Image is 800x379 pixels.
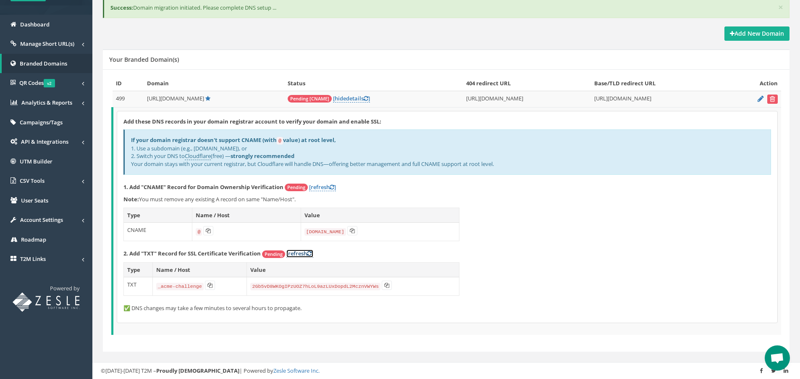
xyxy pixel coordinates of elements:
[50,284,80,292] span: Powered by
[20,40,74,47] span: Manage Short URL(s)
[124,223,192,241] td: CNAME
[724,26,790,41] a: Add New Domain
[147,95,204,102] span: [URL][DOMAIN_NAME]
[123,250,261,257] strong: 2. Add "TXT" Record for SSL Certificate Verification
[123,118,381,125] strong: Add these DNS records in your domain registrar account to verify your domain and enable SSL:
[727,76,781,91] th: Action
[20,255,46,263] span: T2M Links
[124,262,153,277] th: Type
[185,152,211,160] a: Cloudflare
[124,277,153,296] td: TXT
[113,91,144,107] td: 499
[152,262,247,277] th: Name / Host
[301,208,459,223] th: Value
[20,60,67,67] span: Branded Domains
[44,79,55,87] span: v2
[286,250,313,258] a: [refresh]
[463,91,591,107] td: [URL][DOMAIN_NAME]
[110,4,133,11] b: Success:
[205,95,210,102] a: Default
[13,292,80,312] img: T2M URL Shortener powered by Zesle Software Inc.
[19,79,55,87] span: QR Codes
[231,152,294,160] b: strongly recommended
[156,283,204,290] code: _acme-challenge
[277,137,283,145] code: @
[333,95,370,103] a: [hidedetails]
[131,136,336,144] b: If your domain registrar doesn't support CNAME (with value) at root level,
[304,228,346,236] code: [DOMAIN_NAME]
[284,76,463,91] th: Status
[262,250,285,258] span: Pending
[124,208,192,223] th: Type
[21,236,46,243] span: Roadmap
[591,76,727,91] th: Base/TLD redirect URL
[192,208,301,223] th: Name / Host
[144,76,284,91] th: Domain
[113,76,144,91] th: ID
[335,95,346,102] span: hide
[273,367,320,374] a: Zesle Software Inc.
[765,345,790,371] a: Open chat
[21,138,68,145] span: API & Integrations
[591,91,727,107] td: [URL][DOMAIN_NAME]
[250,283,380,290] code: 2Gb5vD8WKOgIPzUOZ7hLoL9azLUxDopdL2McznVWYWs
[20,216,63,224] span: Account Settings
[463,76,591,91] th: 404 redirect URL
[20,158,52,165] span: UTM Builder
[156,367,239,374] strong: Proudly [DEMOGRAPHIC_DATA]
[288,95,332,103] span: Pending [CNAME]
[247,262,459,277] th: Value
[21,99,72,106] span: Analytics & Reports
[123,183,283,191] strong: 1. Add "CNAME" Record for Domain Ownership Verification
[21,197,48,204] span: User Seats
[730,29,784,37] strong: Add New Domain
[123,195,139,203] b: Note:
[309,183,336,191] a: [refresh]
[285,184,308,191] span: Pending
[123,129,771,174] div: 1. Use a subdomain (e.g., [DOMAIN_NAME]), or 2. Switch your DNS to (free) — Your domain stays wit...
[20,177,45,184] span: CSV Tools
[20,118,63,126] span: Campaigns/Tags
[778,3,783,12] button: ×
[109,56,179,63] h5: Your Branded Domain(s)
[20,21,50,28] span: Dashboard
[123,304,771,312] p: ✅ DNS changes may take a few minutes to several hours to propagate.
[101,367,792,375] div: ©[DATE]-[DATE] T2M – | Powered by
[123,195,771,203] p: You must remove any existing A record on same "Name/Host".
[196,228,202,236] code: @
